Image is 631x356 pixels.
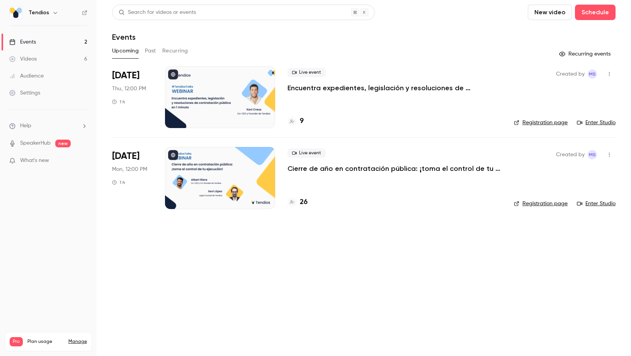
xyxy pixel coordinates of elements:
[589,69,596,79] span: MS
[588,150,597,159] span: Maria Serra
[20,122,31,130] span: Help
[112,32,136,42] h1: Events
[112,66,153,128] div: Sep 25 Thu, 12:00 PM (Europe/Madrid)
[112,147,153,209] div: Oct 20 Mon, 12:00 PM (Europe/Madrid)
[514,119,568,127] a: Registration page
[9,89,40,97] div: Settings
[78,157,87,164] iframe: Noticeable Trigger
[577,119,616,127] a: Enter Studio
[514,200,568,208] a: Registration page
[112,150,139,162] span: [DATE]
[9,55,37,63] div: Videos
[556,150,585,159] span: Created by
[528,5,572,20] button: New video
[556,69,585,79] span: Created by
[10,337,23,346] span: Pro
[55,140,71,147] span: new
[287,164,502,173] a: Cierre de año en contratación pública: ¡toma el control de tu ejecución!
[287,68,326,77] span: Live event
[575,5,616,20] button: Schedule
[589,150,596,159] span: MS
[68,339,87,345] a: Manage
[112,85,146,93] span: Thu, 12:00 PM
[112,179,125,186] div: 1 h
[112,99,125,105] div: 1 h
[300,116,304,127] h4: 9
[287,116,304,127] a: 9
[112,45,139,57] button: Upcoming
[20,139,51,147] a: SpeakerHub
[145,45,156,57] button: Past
[119,8,196,17] div: Search for videos or events
[9,72,44,80] div: Audience
[287,83,502,93] a: Encuentra expedientes, legislación y resoluciones de contratación pública en 1 minuto
[112,69,139,82] span: [DATE]
[287,148,326,158] span: Live event
[287,197,308,208] a: 26
[29,9,49,17] h6: Tendios
[588,69,597,79] span: Maria Serra
[112,165,147,173] span: Mon, 12:00 PM
[300,197,308,208] h4: 26
[9,122,87,130] li: help-dropdown-opener
[162,45,188,57] button: Recurring
[9,38,36,46] div: Events
[10,7,22,19] img: Tendios
[577,200,616,208] a: Enter Studio
[27,339,64,345] span: Plan usage
[556,48,616,60] button: Recurring events
[20,157,49,165] span: What's new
